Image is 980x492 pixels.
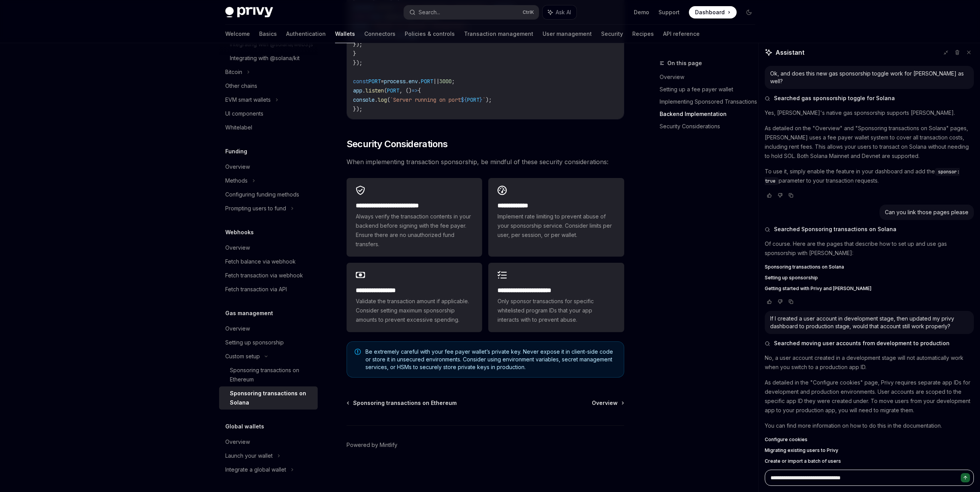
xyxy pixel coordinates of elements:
[765,458,841,464] span: Create or import a batch of users
[765,447,974,453] a: Migrating existing users to Privy
[225,204,286,213] div: Prompting users to fund
[765,447,838,453] span: Migrating existing users to Privy
[225,338,284,347] div: Setting up sponsorship
[498,212,615,240] span: Implement rate limiting to prevent abuse of your sponsorship service. Consider limits per user, p...
[765,275,818,281] span: Setting up sponsorship
[765,167,974,185] p: To use it, simply enable the feature in your dashboard and add the parameter to your transaction ...
[369,78,381,85] span: PORT
[378,96,387,103] span: log
[412,87,418,94] span: =>
[356,297,473,324] span: Validate the transaction amount if applicable. Consider setting maximum sponsorship amounts to pr...
[663,25,700,43] a: API reference
[464,25,533,43] a: Transaction management
[765,275,974,281] a: Setting up sponsorship
[356,212,473,249] span: Always verify the transaction contents in your backend before signing with the fee payer. Ensure ...
[225,324,250,333] div: Overview
[467,96,479,103] span: PORT
[347,138,448,150] span: Security Considerations
[765,239,974,258] p: Of course. Here are the pages that describe how to set up and use gas sponsorship with [PERSON_NA...
[774,94,895,102] span: Searched gas sponsorship toggle for Solana
[219,255,318,269] a: Fetch balance via webhook
[375,96,378,103] span: .
[418,78,421,85] span: .
[689,6,737,18] a: Dashboard
[353,87,362,94] span: app
[353,399,457,407] span: Sponsoring transactions on Ethereum
[770,315,968,330] div: If I created a user account in development stage, then updated my privy dashboard to production s...
[770,70,968,85] div: Ok, and does this new gas sponsorship toggle work for [PERSON_NAME] as well?
[219,79,318,93] a: Other chains
[384,78,405,85] span: process
[765,108,974,118] p: Yes, [PERSON_NAME]'s native gas sponsorship supports [PERSON_NAME].
[765,437,807,443] span: Configure cookies
[660,96,761,108] a: Implementing Sponsored Transactions
[219,121,318,134] a: Whitelabel
[452,78,455,85] span: ;
[387,87,399,94] span: PORT
[353,96,375,103] span: console
[286,25,326,43] a: Authentication
[225,437,250,447] div: Overview
[433,78,439,85] span: ||
[353,59,362,66] span: });
[353,78,369,85] span: const
[634,8,649,16] a: Demo
[225,271,303,280] div: Fetch transaction via webhook
[765,264,974,270] a: Sponsoring transactions on Solana
[774,225,896,233] span: Searched Sponsoring transactions on Solana
[225,243,250,252] div: Overview
[362,87,365,94] span: .
[381,78,384,85] span: =
[347,441,397,449] a: Powered by Mintlify
[695,8,725,16] span: Dashboard
[353,106,362,113] span: });
[765,458,974,464] a: Create or import a batch of users
[225,7,273,18] img: dark logo
[765,94,974,102] button: Searched gas sponsorship toggle for Solana
[219,160,318,174] a: Overview
[461,96,467,103] span: ${
[225,81,257,91] div: Other chains
[765,339,974,347] button: Searched moving user accounts from development to production
[765,169,960,184] span: sponsor: true
[230,366,313,384] div: Sponsoring transactions on Ethereum
[225,25,250,43] a: Welcome
[225,176,248,185] div: Methods
[774,339,950,347] span: Searched moving user accounts from development to production
[419,8,440,17] div: Search...
[961,473,970,482] button: Send message
[365,348,616,371] span: Be extremely careful with your fee payer wallet’s private key. Never expose it in client-side cod...
[384,87,387,94] span: (
[658,8,680,16] a: Support
[765,353,974,372] p: No, a user account created in a development stage will not automatically work when you switch to ...
[353,41,362,48] span: });
[219,51,318,65] a: Integrating with @solana/kit
[225,465,286,474] div: Integrate a global wallet
[259,25,277,43] a: Basics
[219,435,318,449] a: Overview
[230,54,300,63] div: Integrating with @solana/kit
[225,352,260,361] div: Custom setup
[660,108,761,120] a: Backend Implementation
[225,257,296,266] div: Fetch balance via webhook
[225,95,271,104] div: EVM smart wallets
[399,87,412,94] span: , ()
[219,241,318,255] a: Overview
[230,389,313,407] div: Sponsoring transactions on Solana
[225,422,264,431] h5: Global wallets
[632,25,654,43] a: Recipes
[219,336,318,349] a: Setting up sponsorship
[660,120,761,133] a: Security Considerations
[765,264,844,270] span: Sponsoring transactions on Solana
[660,71,761,83] a: Overview
[219,269,318,282] a: Fetch transaction via webhook
[219,107,318,121] a: UI components
[765,421,974,430] p: You can find more information on how to do this in the documentation.
[390,96,461,103] span: `Server running on port
[543,25,592,43] a: User management
[601,25,623,43] a: Security
[219,322,318,336] a: Overview
[225,147,247,156] h5: Funding
[225,162,250,171] div: Overview
[404,5,539,19] button: Search...CtrlK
